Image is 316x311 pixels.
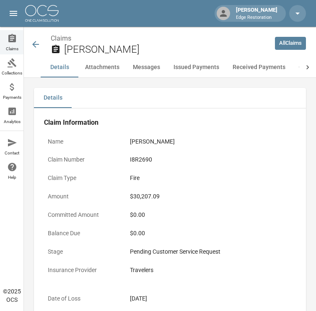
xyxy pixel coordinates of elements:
[78,57,126,77] button: Attachments
[130,211,292,219] div: $0.00
[44,262,119,278] p: Insurance Provider
[44,244,119,260] p: Stage
[44,225,119,242] p: Balance Due
[130,247,292,256] div: Pending Customer Service Request
[126,57,167,77] button: Messages
[44,290,119,307] p: Date of Loss
[44,170,119,186] p: Claim Type
[4,120,21,124] span: Analytics
[233,6,281,21] div: [PERSON_NAME]
[44,188,119,205] p: Amount
[8,175,16,180] span: Help
[25,5,59,22] img: ocs-logo-white-transparent.png
[44,134,119,150] p: Name
[41,57,78,77] button: Details
[130,174,292,182] div: Fire
[6,47,18,51] span: Claims
[130,266,292,275] div: Travelers
[167,57,226,77] button: Issued Payments
[130,294,292,303] div: [DATE]
[130,155,292,164] div: I8R2690
[3,287,21,304] div: © 2025 OCS
[236,14,277,21] p: Edge Restoration
[130,137,292,146] div: [PERSON_NAME]
[41,57,299,77] div: anchor tabs
[34,88,306,108] div: details tabs
[34,88,72,108] button: Details
[275,37,306,50] a: AllClaims
[51,34,71,42] a: Claims
[130,192,292,201] div: $30,207.09
[51,33,268,44] nav: breadcrumb
[226,57,292,77] button: Received Payments
[44,207,119,223] p: Committed Amount
[5,151,19,155] span: Contact
[44,118,296,127] h4: Claim Information
[2,71,22,75] span: Collections
[130,229,292,238] div: $0.00
[44,152,119,168] p: Claim Number
[5,5,22,22] button: open drawer
[64,44,268,56] h2: [PERSON_NAME]
[3,95,21,100] span: Payments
